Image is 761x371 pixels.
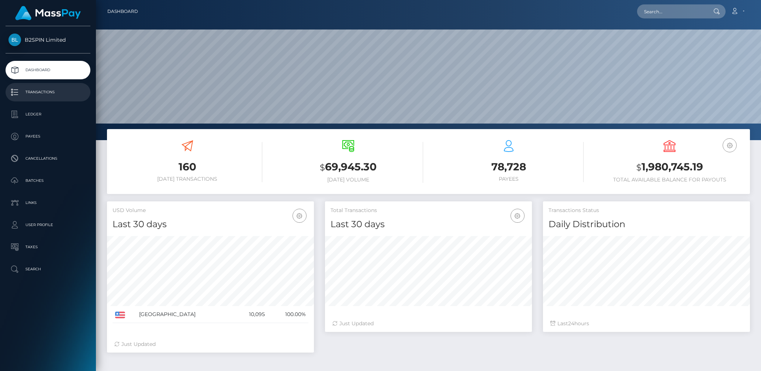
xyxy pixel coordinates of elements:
[6,37,90,43] span: B2SPIN Limited
[6,260,90,278] a: Search
[107,4,138,19] a: Dashboard
[6,238,90,256] a: Taxes
[6,194,90,212] a: Links
[637,4,706,18] input: Search...
[320,162,325,173] small: $
[8,131,87,142] p: Payees
[8,65,87,76] p: Dashboard
[273,177,423,183] h6: [DATE] Volume
[331,207,526,214] h5: Total Transactions
[595,160,744,175] h3: 1,980,745.19
[115,312,125,318] img: US.png
[113,207,308,214] h5: USD Volume
[6,171,90,190] a: Batches
[8,109,87,120] p: Ledger
[6,216,90,234] a: User Profile
[273,160,423,175] h3: 69,945.30
[331,218,526,231] h4: Last 30 days
[6,105,90,124] a: Ledger
[595,177,744,183] h6: Total Available Balance for Payouts
[15,6,81,20] img: MassPay Logo
[8,242,87,253] p: Taxes
[8,264,87,275] p: Search
[114,340,307,348] div: Just Updated
[549,207,744,214] h5: Transactions Status
[8,197,87,208] p: Links
[136,306,234,323] td: [GEOGRAPHIC_DATA]
[8,219,87,230] p: User Profile
[434,160,584,174] h3: 78,728
[8,87,87,98] p: Transactions
[267,306,308,323] td: 100.00%
[550,320,743,327] div: Last hours
[6,61,90,79] a: Dashboard
[8,153,87,164] p: Cancellations
[8,34,21,46] img: B2SPIN Limited
[6,127,90,146] a: Payees
[234,306,267,323] td: 10,095
[113,176,262,182] h6: [DATE] Transactions
[434,176,584,182] h6: Payees
[549,218,744,231] h4: Daily Distribution
[636,162,641,173] small: $
[113,218,308,231] h4: Last 30 days
[568,320,574,327] span: 24
[6,149,90,168] a: Cancellations
[8,175,87,186] p: Batches
[6,83,90,101] a: Transactions
[113,160,262,174] h3: 160
[332,320,525,327] div: Just Updated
